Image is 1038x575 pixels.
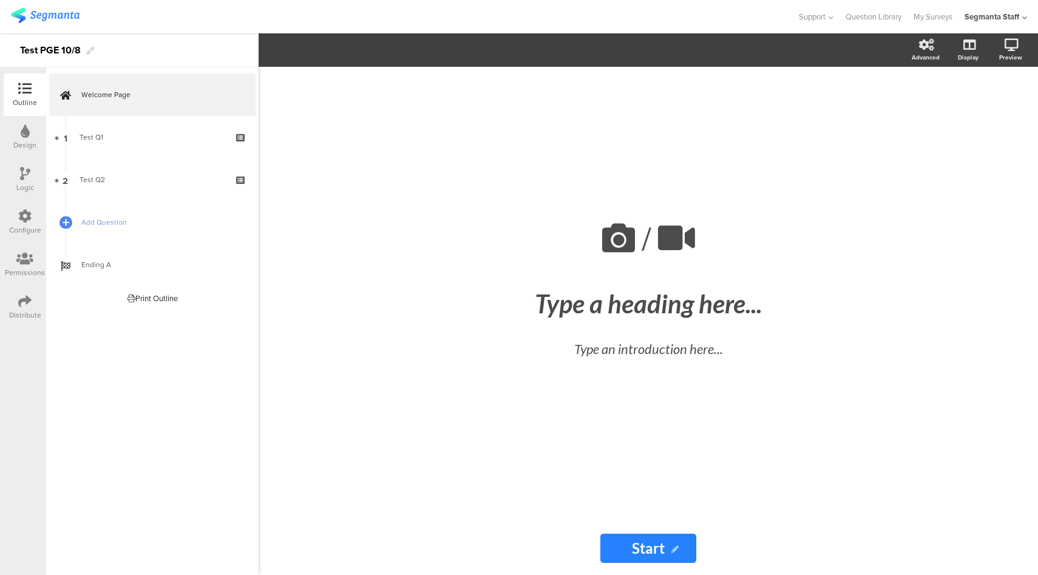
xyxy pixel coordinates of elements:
span: Welcome Page [81,89,237,101]
img: segmanta logo [11,8,80,23]
div: Preview [999,53,1022,62]
div: Permissions [5,267,45,278]
div: Test Q2 [80,174,225,186]
a: 2 Test Q2 [49,158,256,201]
span: Support [799,11,826,22]
span: 1 [64,131,67,144]
div: Advanced [912,53,940,62]
div: Distribute [9,310,41,321]
div: Design [13,140,36,151]
a: Ending A [49,243,256,286]
div: Test Q1 [80,131,225,143]
span: Ending A [81,259,237,271]
div: Type an introduction here... [436,339,861,359]
div: Print Outline [127,293,178,304]
div: Display [958,53,979,62]
div: Outline [13,97,37,108]
div: Logic [16,182,34,193]
input: Start [600,534,696,563]
div: Configure [9,225,41,236]
span: 2 [63,173,68,186]
a: 1 Test Q1 [49,116,256,158]
span: Add Question [81,216,237,228]
span: / [642,215,651,263]
a: Welcome Page [49,73,256,116]
div: Test PGE 10/8 [20,41,81,60]
div: Segmanta Staff [965,11,1019,22]
div: Type a heading here... [424,288,873,319]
